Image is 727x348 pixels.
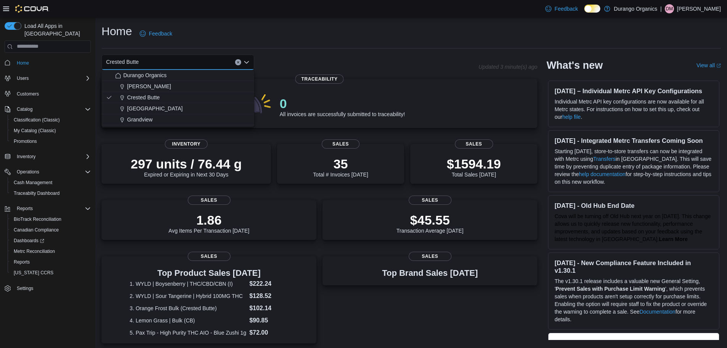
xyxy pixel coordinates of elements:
[542,1,581,16] a: Feedback
[149,30,172,37] span: Feedback
[8,115,94,125] button: Classification (Classic)
[11,268,91,277] span: Washington CCRS
[447,156,501,178] div: Total Sales [DATE]
[2,104,94,115] button: Catalog
[14,190,60,196] span: Traceabilty Dashboard
[17,75,29,81] span: Users
[17,106,32,112] span: Catalog
[11,178,55,187] a: Cash Management
[14,216,61,222] span: BioTrack Reconciliation
[659,236,688,242] a: Learn More
[8,267,94,278] button: [US_STATE] CCRS
[2,151,94,162] button: Inventory
[14,152,39,161] button: Inventory
[188,196,231,205] span: Sales
[130,292,247,300] dt: 2. WYLD | Sour Tangerine | Hybrid 100MG THC
[2,203,94,214] button: Reports
[127,83,171,90] span: [PERSON_NAME]
[280,96,405,117] div: All invoices are successfully submitted to traceability!
[249,279,288,288] dd: $222.24
[8,257,94,267] button: Reports
[130,317,247,324] dt: 4. Lemon Grass | Bulk (CB)
[555,147,713,186] p: Starting [DATE], store-to-store transfers can now be integrated with Metrc using in [GEOGRAPHIC_D...
[11,126,91,135] span: My Catalog (Classic)
[102,24,132,39] h1: Home
[11,225,91,235] span: Canadian Compliance
[106,57,139,66] span: Crested Butte
[555,213,711,242] span: Cova will be turning off Old Hub next year on [DATE]. This change allows us to quickly release ne...
[11,236,91,245] span: Dashboards
[295,74,344,84] span: Traceability
[130,304,247,312] dt: 3. Orange Frost Bulk (Crested Butte)
[556,286,665,292] strong: Prevent Sales with Purchase Limit Warning
[8,188,94,199] button: Traceabilty Dashboard
[11,268,56,277] a: [US_STATE] CCRS
[14,259,30,265] span: Reports
[127,116,153,123] span: Grandview
[249,304,288,313] dd: $102.14
[249,328,288,337] dd: $72.00
[5,54,91,314] nav: Complex example
[14,238,44,244] span: Dashboards
[614,4,658,13] p: Durango Organics
[14,58,32,68] a: Home
[660,4,662,13] p: |
[131,156,242,178] div: Expired or Expiring in Next 30 Days
[11,257,33,267] a: Reports
[11,178,91,187] span: Cash Management
[313,156,368,172] p: 35
[235,59,241,65] button: Clear input
[137,26,175,41] a: Feedback
[130,280,247,288] dt: 1. WYLD | Boysenberry | THC/CBD/CBN (I)
[14,89,91,99] span: Customers
[546,59,603,71] h2: What's new
[17,285,33,291] span: Settings
[102,70,254,81] button: Durango Organics
[555,277,713,323] p: The v1.30.1 release includes a valuable new General Setting, ' ', which prevents sales when produ...
[17,154,35,160] span: Inventory
[397,212,464,234] div: Transaction Average [DATE]
[243,59,250,65] button: Close list of options
[2,88,94,99] button: Customers
[249,291,288,301] dd: $128.52
[555,98,713,121] p: Individual Metrc API key configurations are now available for all Metrc states. For instructions ...
[555,259,713,274] h3: [DATE] - New Compliance Feature Included in v1.30.1
[102,70,254,125] div: Choose from the following options
[666,4,673,13] span: DM
[17,60,29,66] span: Home
[14,117,60,123] span: Classification (Classic)
[14,152,91,161] span: Inventory
[14,180,52,186] span: Cash Management
[14,74,91,83] span: Users
[11,215,64,224] a: BioTrack Reconciliation
[11,257,91,267] span: Reports
[280,96,405,111] p: 0
[455,139,493,149] span: Sales
[11,215,91,224] span: BioTrack Reconciliation
[8,246,94,257] button: Metrc Reconciliation
[14,128,56,134] span: My Catalog (Classic)
[640,309,675,315] a: Documentation
[8,235,94,246] a: Dashboards
[102,114,254,125] button: Grandview
[8,177,94,188] button: Cash Management
[397,212,464,228] p: $45.55
[14,167,91,176] span: Operations
[14,58,91,68] span: Home
[14,270,53,276] span: [US_STATE] CCRS
[188,252,231,261] span: Sales
[579,171,625,177] a: help documentation
[2,73,94,84] button: Users
[555,137,713,144] h3: [DATE] - Integrated Metrc Transfers Coming Soon
[14,227,59,233] span: Canadian Compliance
[14,167,42,176] button: Operations
[14,74,32,83] button: Users
[555,5,578,13] span: Feedback
[555,87,713,95] h3: [DATE] – Individual Metrc API Key Configurations
[665,4,674,13] div: Daniel Mendoza
[131,156,242,172] p: 297 units / 76.44 g
[2,167,94,177] button: Operations
[123,71,167,79] span: Durango Organics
